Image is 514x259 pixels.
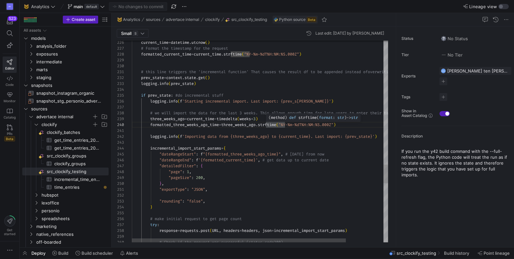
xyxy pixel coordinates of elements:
div: 229 [117,57,124,63]
button: advertace internal [164,16,201,24]
p: If you run the y42 build command with the --full-refresh flag, the Python code will treat the run... [401,142,511,178]
span: } [159,181,162,186]
div: 228 [117,51,124,57]
span: ( [168,81,171,86]
span: . [166,134,168,139]
span: "rounding" [159,199,182,204]
div: Press SPACE to select this row. [22,50,109,58]
span: , [189,169,191,174]
span: No Status [441,36,468,41]
span: : [196,152,198,157]
span: is allows enough time for late users to enter thei [265,110,379,116]
span: 'Starting incremental import. Last import: {prev_s [182,99,297,104]
span: sources [146,17,160,22]
span: spreadsheets [42,215,108,222]
span: = [168,40,171,45]
img: No status [441,36,446,41]
span: str [337,115,344,120]
span: utcnow [191,40,205,45]
span: Create asset [72,17,95,22]
div: Press SPACE to select this row. [22,105,109,113]
span: { [201,163,203,169]
a: Editor [3,57,17,73]
span: , [203,175,205,180]
span: src_clockify_testing​​​​​​​​ [47,168,108,175]
button: src_clockify_testing [224,16,269,24]
span: f [180,134,182,139]
span: } [150,204,152,210]
div: 238 [117,110,124,116]
span: src_clockify_groups​​​​​​​​ [47,152,108,160]
span: "pageSize" [168,175,191,180]
div: 253 [117,198,124,204]
span: logging [141,81,157,86]
span: ) [299,52,301,57]
span: f [196,157,198,163]
div: Press SPACE to select this row. [22,81,109,89]
div: Last edit: [DATE] by [PERSON_NAME] [315,31,384,36]
span: prev_state [171,81,194,86]
a: clockify_batches​​​​​​​​ [22,128,109,136]
span: Python source [279,17,306,22]
div: Press SPACE to select this row. [22,89,109,97]
span: , [203,199,205,204]
div: 227 [117,45,124,51]
span: ( [276,122,278,127]
a: clockify_groups​​​​​​​​​ [22,160,109,168]
span: current_time [141,40,168,45]
span: ) [344,115,346,120]
span: . [166,99,168,104]
button: Build scheduler [73,248,116,259]
button: Alerts [117,248,141,259]
div: 252 [117,192,124,198]
span: get_time_entries_20240701_20241231​​​​​​​​​ [54,144,101,152]
div: 523 [8,16,17,21]
span: 3 [253,116,256,121]
span: Experts [401,74,434,78]
a: time_entries​​​​​​​​​ [22,183,109,191]
button: 523 [3,16,17,27]
div: Press SPACE to select this row. [22,222,109,230]
span: get_time_entries_20240101_20240630​​​​​​​​​ [54,137,101,144]
span: strftime [223,52,242,57]
span: prev_state [141,75,164,80]
div: 254 [117,204,124,210]
span: "false" [187,199,203,204]
span: S [133,31,138,36]
span: state [185,75,196,80]
button: Point lineage [475,248,513,259]
span: , [205,187,207,192]
div: 226 [117,40,124,45]
span: : [191,175,194,180]
div: Press SPACE to select this row. [22,183,109,191]
div: Press SPACE to select this row. [22,128,109,136]
span: = [219,122,221,127]
span: intermediate [36,58,108,66]
span: src_clockify_testing [231,17,267,22]
span: exposures [36,50,108,58]
span: ) [285,115,287,120]
span: 🐱 [24,4,28,9]
span: No Tier [441,52,463,57]
span: , [258,157,260,163]
a: Catalog [3,105,17,122]
span: "dateRangeStart" [159,152,196,157]
span: ( [317,115,319,120]
div: Press SPACE to select this row. [22,168,109,175]
span: Code [6,83,14,87]
button: Build [49,248,71,259]
span: staging [36,74,108,81]
span: def [289,115,296,120]
span: Beta [307,17,316,22]
span: advertace internal [166,17,199,22]
span: default [84,4,99,9]
span: "dateRangeEnd" [159,157,191,163]
a: get_time_entries_20240701_20241231​​​​​​​​​ [22,144,109,152]
span: = [185,116,187,121]
span: logging [150,134,166,139]
span: # we will import the data for the last 3 weeks. Th [150,110,265,116]
div: 232 [117,75,124,81]
span: logging [150,99,166,104]
span: info [168,134,178,139]
span: , [281,152,283,157]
